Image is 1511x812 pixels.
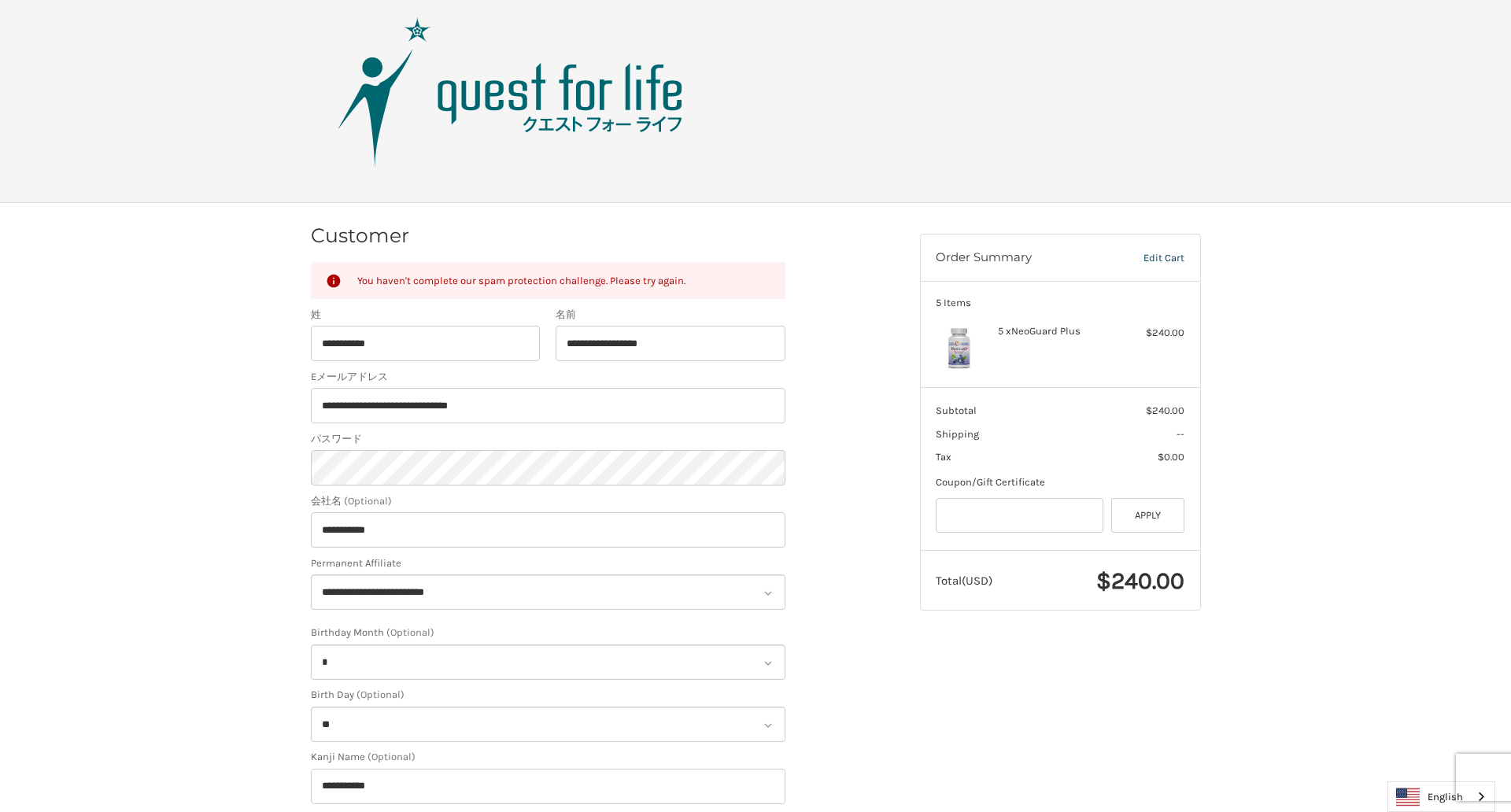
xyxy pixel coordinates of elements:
label: Birthday Month [311,625,785,640]
img: Quest Group [314,14,707,172]
input: Gift Certificate or Coupon Code [936,498,1103,533]
div: Coupon/Gift Certificate [936,474,1184,490]
label: 姓 [311,307,541,323]
small: (Optional) [344,495,392,507]
span: Shipping [936,428,979,440]
span: -- [1177,428,1184,440]
div: $240.00 [1122,325,1184,341]
div: You haven't complete our spam protection challenge. Please try again. [357,272,770,289]
span: Subtotal [936,404,977,416]
small: (Optional) [357,688,405,700]
label: パスワード [311,431,785,447]
label: Eメールアドレス [311,369,785,385]
span: $0.00 [1158,451,1184,463]
h4: 5 x NeoGuard Plus [998,325,1118,338]
label: Birth Day [311,687,785,703]
h2: Customer [311,223,409,248]
label: 名前 [556,307,785,323]
h3: Order Summary [936,250,1110,266]
span: Tax [936,451,951,463]
small: (Optional) [368,751,416,762]
label: 会社名 [311,493,785,509]
h3: 5 Items [936,297,1184,309]
button: Apply [1111,498,1185,533]
span: $240.00 [1146,404,1184,416]
label: Kanji Name [311,749,785,765]
a: Edit Cart [1110,250,1184,266]
small: (Optional) [386,626,434,638]
label: Permanent Affiliate [311,555,785,571]
span: Total (USD) [936,574,992,588]
span: $240.00 [1096,567,1184,595]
